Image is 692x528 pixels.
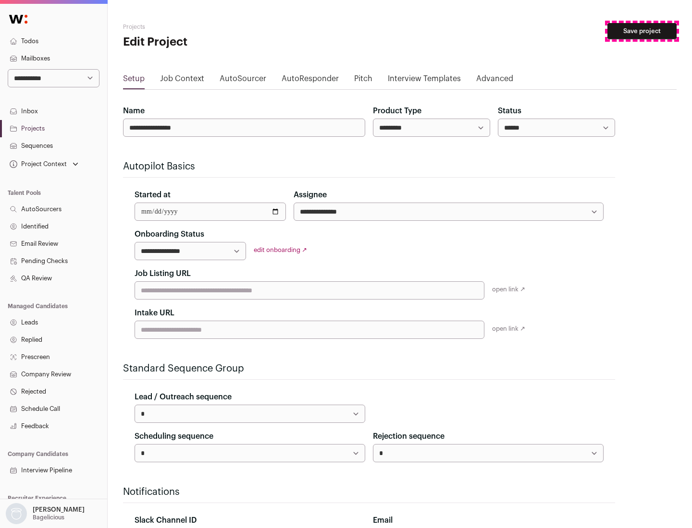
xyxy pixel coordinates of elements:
[282,73,339,88] a: AutoResponder
[388,73,461,88] a: Interview Templates
[373,431,445,442] label: Rejection sequence
[160,73,204,88] a: Job Context
[220,73,266,88] a: AutoSourcer
[6,503,27,524] img: nopic.png
[373,515,604,526] div: Email
[254,247,307,253] a: edit onboarding ↗
[4,503,86,524] button: Open dropdown
[607,23,677,39] button: Save project
[135,431,213,442] label: Scheduling sequence
[33,514,64,521] p: Bagelicious
[498,105,521,117] label: Status
[123,160,615,173] h2: Autopilot Basics
[4,10,33,29] img: Wellfound
[135,391,232,403] label: Lead / Outreach sequence
[123,105,145,117] label: Name
[373,105,421,117] label: Product Type
[135,228,204,240] label: Onboarding Status
[123,35,308,50] h1: Edit Project
[476,73,513,88] a: Advanced
[33,506,85,514] p: [PERSON_NAME]
[123,485,615,499] h2: Notifications
[135,307,174,319] label: Intake URL
[123,23,308,31] h2: Projects
[8,160,67,168] div: Project Context
[8,157,80,171] button: Open dropdown
[135,189,171,201] label: Started at
[135,268,191,279] label: Job Listing URL
[135,515,197,526] label: Slack Channel ID
[294,189,327,201] label: Assignee
[123,362,615,375] h2: Standard Sequence Group
[354,73,372,88] a: Pitch
[123,73,145,88] a: Setup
